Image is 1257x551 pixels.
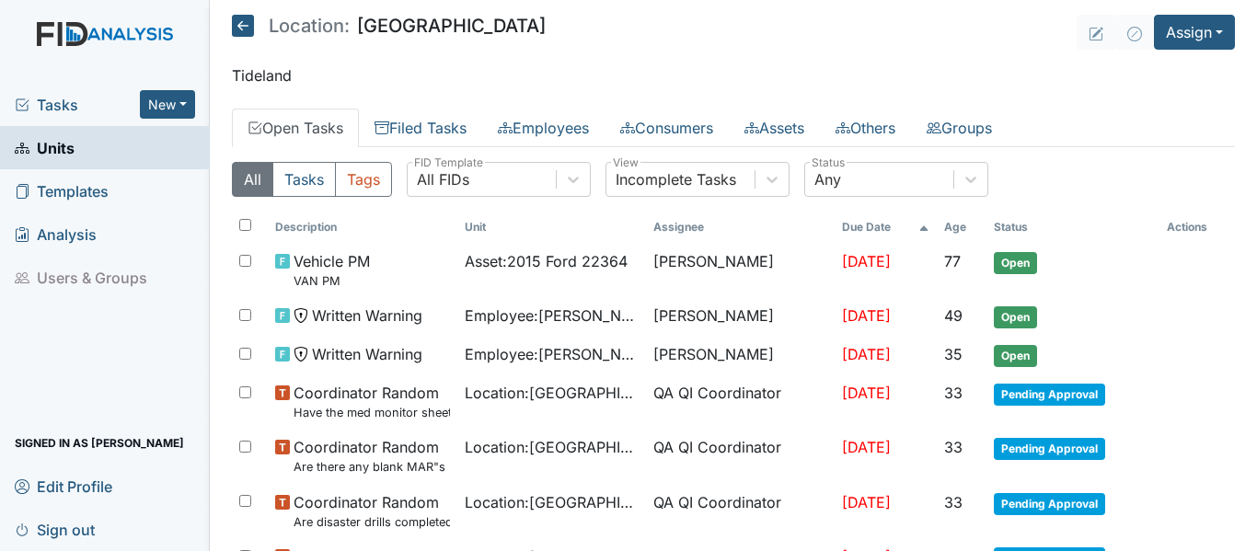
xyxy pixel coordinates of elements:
td: QA QI Coordinator [646,484,835,538]
th: Assignee [646,212,835,243]
span: Coordinator Random Are there any blank MAR"s [294,436,445,476]
th: Toggle SortBy [835,212,937,243]
div: Any [814,168,841,190]
span: [DATE] [842,438,891,456]
td: QA QI Coordinator [646,374,835,429]
small: Are there any blank MAR"s [294,458,445,476]
a: Employees [482,109,605,147]
th: Toggle SortBy [986,212,1159,243]
td: [PERSON_NAME] [646,297,835,336]
small: Are disaster drills completed as scheduled? [294,513,449,531]
td: [PERSON_NAME] [646,243,835,297]
td: QA QI Coordinator [646,429,835,483]
span: [DATE] [842,306,891,325]
span: [DATE] [842,345,891,363]
span: Analysis [15,220,97,248]
a: Consumers [605,109,729,147]
span: Open [994,252,1037,274]
a: Others [820,109,911,147]
span: Location : [GEOGRAPHIC_DATA] [465,436,639,458]
span: Open [994,306,1037,328]
a: Open Tasks [232,109,359,147]
span: Open [994,345,1037,367]
th: Toggle SortBy [937,212,987,243]
a: Assets [729,109,820,147]
span: Location: [269,17,350,35]
div: Type filter [232,162,392,197]
span: [DATE] [842,252,891,270]
span: [DATE] [842,384,891,402]
span: 35 [944,345,963,363]
span: 49 [944,306,963,325]
span: Templates [15,177,109,205]
span: 77 [944,252,961,270]
p: Tideland [232,64,1235,86]
input: Toggle All Rows Selected [239,219,251,231]
button: All [232,162,273,197]
a: Groups [911,109,1008,147]
span: Pending Approval [994,493,1105,515]
span: [DATE] [842,493,891,511]
div: Incomplete Tasks [616,168,736,190]
th: Actions [1159,212,1235,243]
span: Asset : 2015 Ford 22364 [465,250,628,272]
span: Coordinator Random Have the med monitor sheets been filled out? [294,382,449,421]
small: Have the med monitor sheets been filled out? [294,404,449,421]
h5: [GEOGRAPHIC_DATA] [232,15,546,37]
th: Toggle SortBy [268,212,456,243]
span: Employee : [PERSON_NAME] [465,343,639,365]
span: Written Warning [312,304,422,327]
span: Vehicle PM VAN PM [294,250,370,290]
span: Employee : [PERSON_NAME][GEOGRAPHIC_DATA] [465,304,639,327]
small: VAN PM [294,272,370,290]
span: 33 [944,493,963,511]
span: Edit Profile [15,472,112,500]
span: Location : [GEOGRAPHIC_DATA] [465,382,639,404]
div: All FIDs [417,168,469,190]
span: 33 [944,438,963,456]
span: Signed in as [PERSON_NAME] [15,429,184,457]
button: Tags [335,162,392,197]
td: [PERSON_NAME] [646,336,835,374]
button: New [140,90,195,119]
span: Location : [GEOGRAPHIC_DATA] [465,491,639,513]
span: Sign out [15,515,95,544]
a: Filed Tasks [359,109,482,147]
span: 33 [944,384,963,402]
button: Assign [1154,15,1235,50]
span: Pending Approval [994,384,1105,406]
span: Units [15,133,75,162]
a: Tasks [15,94,140,116]
span: Written Warning [312,343,422,365]
span: Coordinator Random Are disaster drills completed as scheduled? [294,491,449,531]
span: Pending Approval [994,438,1105,460]
button: Tasks [272,162,336,197]
th: Toggle SortBy [457,212,646,243]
